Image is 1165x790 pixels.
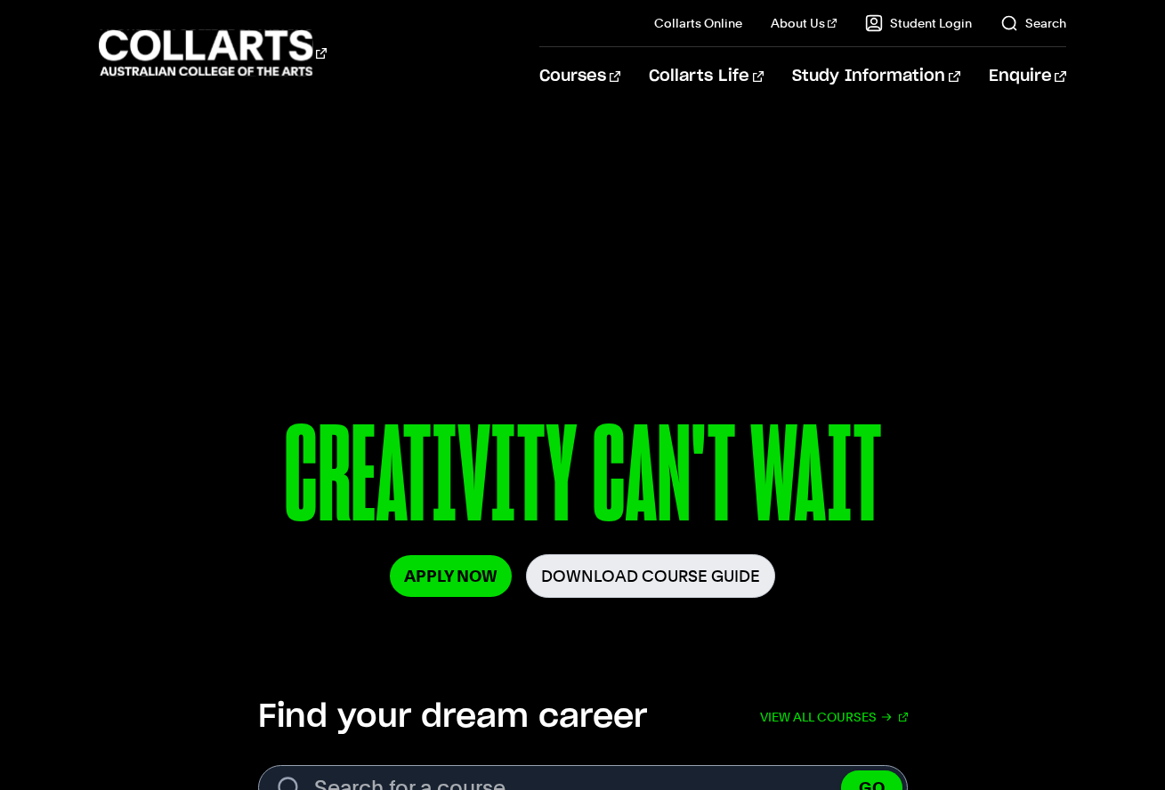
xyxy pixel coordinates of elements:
a: Search [1000,14,1066,32]
p: CREATIVITY CAN'T WAIT [99,407,1066,554]
div: Go to homepage [99,28,327,78]
a: Apply Now [390,555,512,597]
a: About Us [771,14,837,32]
a: Collarts Life [649,47,764,106]
a: Enquire [989,47,1066,106]
a: View all courses [760,697,908,737]
a: Student Login [865,14,972,32]
h2: Find your dream career [258,697,647,737]
a: Study Information [792,47,959,106]
a: Courses [539,47,620,106]
a: Download Course Guide [526,554,775,598]
a: Collarts Online [654,14,742,32]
